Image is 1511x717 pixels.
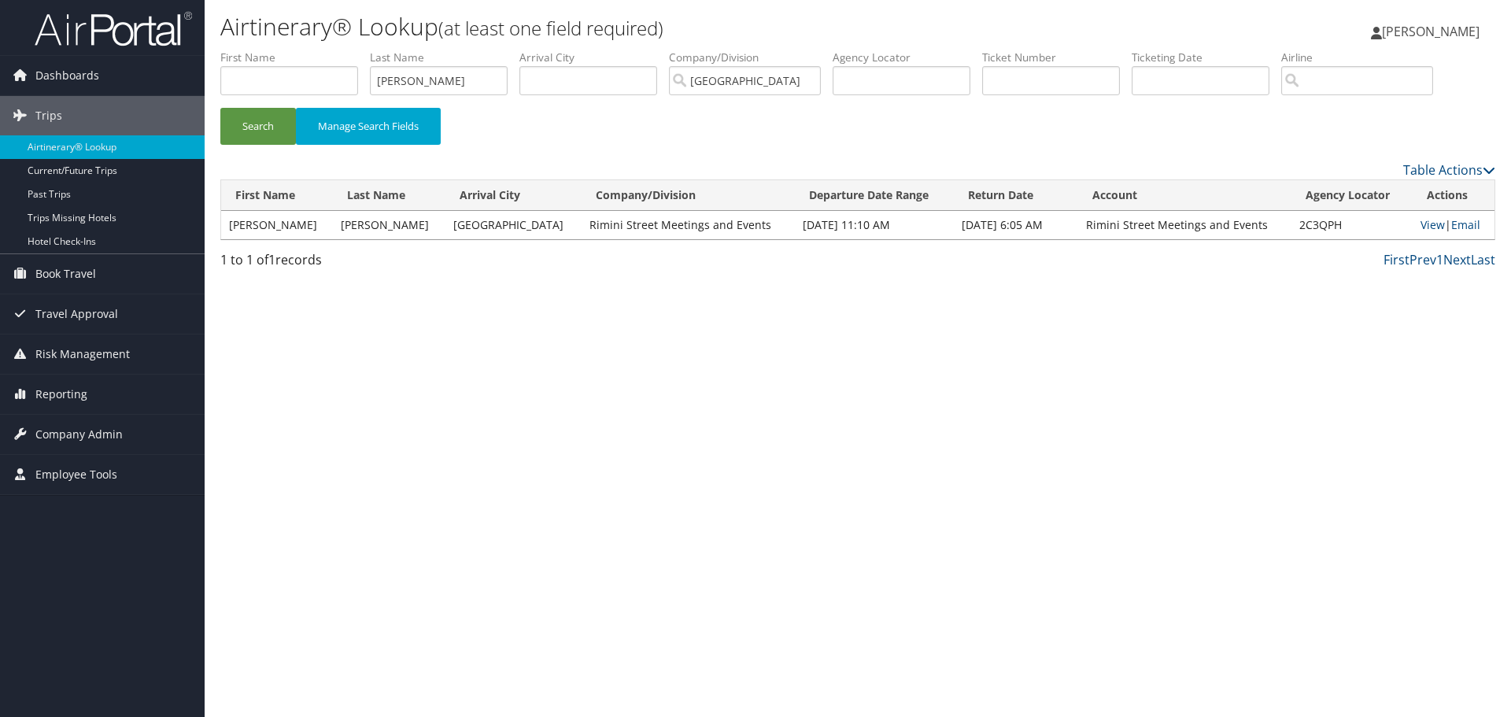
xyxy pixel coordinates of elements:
[1420,217,1445,232] a: View
[1409,251,1436,268] a: Prev
[220,50,370,65] label: First Name
[333,180,445,211] th: Last Name: activate to sort column ascending
[1371,8,1495,55] a: [PERSON_NAME]
[1132,50,1281,65] label: Ticketing Date
[954,180,1078,211] th: Return Date: activate to sort column ascending
[1078,180,1291,211] th: Account: activate to sort column ascending
[220,108,296,145] button: Search
[35,254,96,294] span: Book Travel
[445,180,582,211] th: Arrival City: activate to sort column ascending
[35,415,123,454] span: Company Admin
[519,50,669,65] label: Arrival City
[296,108,441,145] button: Manage Search Fields
[35,10,192,47] img: airportal-logo.png
[35,375,87,414] span: Reporting
[35,455,117,494] span: Employee Tools
[1413,180,1494,211] th: Actions
[35,294,118,334] span: Travel Approval
[333,211,445,239] td: [PERSON_NAME]
[438,15,663,41] small: (at least one field required)
[221,180,333,211] th: First Name: activate to sort column ascending
[1291,211,1413,239] td: 2C3QPH
[370,50,519,65] label: Last Name
[220,10,1070,43] h1: Airtinerary® Lookup
[1451,217,1480,232] a: Email
[833,50,982,65] label: Agency Locator
[1436,251,1443,268] a: 1
[1078,211,1291,239] td: Rimini Street Meetings and Events
[1291,180,1413,211] th: Agency Locator: activate to sort column ascending
[1281,50,1445,65] label: Airline
[795,211,955,239] td: [DATE] 11:10 AM
[220,250,522,277] div: 1 to 1 of records
[35,334,130,374] span: Risk Management
[1413,211,1494,239] td: |
[35,56,99,95] span: Dashboards
[982,50,1132,65] label: Ticket Number
[795,180,955,211] th: Departure Date Range: activate to sort column ascending
[954,211,1078,239] td: [DATE] 6:05 AM
[221,211,333,239] td: [PERSON_NAME]
[35,96,62,135] span: Trips
[1403,161,1495,179] a: Table Actions
[268,251,275,268] span: 1
[1471,251,1495,268] a: Last
[1384,251,1409,268] a: First
[1382,23,1480,40] span: [PERSON_NAME]
[445,211,582,239] td: [GEOGRAPHIC_DATA]
[1443,251,1471,268] a: Next
[669,50,833,65] label: Company/Division
[582,211,795,239] td: Rimini Street Meetings and Events
[582,180,795,211] th: Company/Division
